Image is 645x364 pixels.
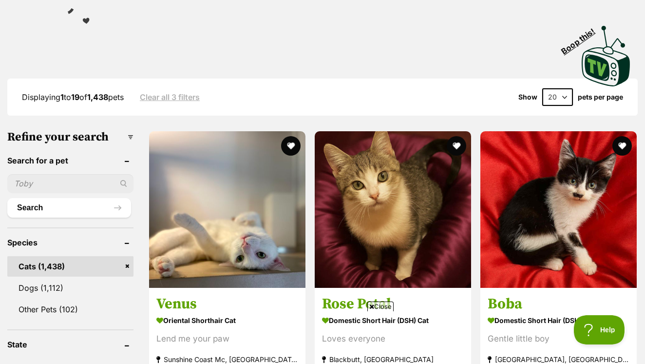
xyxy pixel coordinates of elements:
[582,17,630,88] a: Boop this!
[488,313,629,327] strong: Domestic Short Hair (DSH) Cat
[518,93,537,101] span: Show
[488,332,629,345] div: Gentle little boy
[7,198,131,218] button: Search
[22,92,124,102] span: Displaying to of pets
[7,278,133,298] a: Dogs (1,112)
[447,136,466,156] button: favourite
[612,136,632,156] button: favourite
[149,131,305,288] img: Venus - Oriental Shorthair Cat
[87,92,108,102] strong: 1,438
[560,20,605,56] span: Boop this!
[145,315,500,359] iframe: Advertisement
[140,93,200,101] a: Clear all 3 filters
[7,256,133,277] a: Cats (1,438)
[7,340,133,349] header: State
[322,295,464,313] h3: Rose Petal
[7,130,133,144] h3: Refine your search
[7,238,133,247] header: Species
[7,174,133,193] input: Toby
[315,131,471,288] img: Rose Petal - Domestic Short Hair (DSH) Cat
[367,302,394,311] span: Close
[7,299,133,320] a: Other Pets (102)
[281,136,301,156] button: favourite
[71,92,79,102] strong: 19
[480,131,637,288] img: Boba - Domestic Short Hair (DSH) Cat
[7,156,133,165] header: Search for a pet
[488,295,629,313] h3: Boba
[60,92,64,102] strong: 1
[156,295,298,313] h3: Venus
[574,315,626,344] iframe: Help Scout Beacon - Open
[582,26,630,86] img: PetRescue TV logo
[578,93,623,101] label: pets per page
